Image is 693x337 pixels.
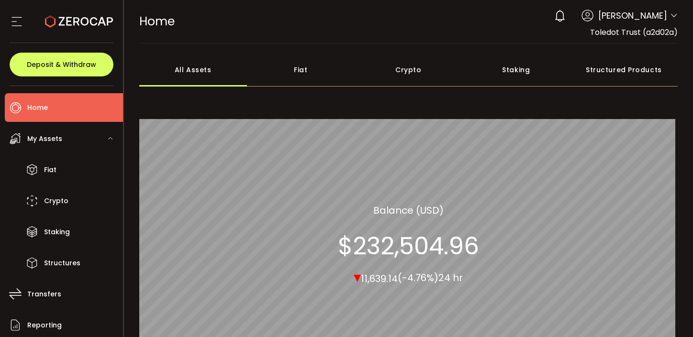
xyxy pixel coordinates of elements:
section: $232,504.96 [338,231,479,260]
span: Crypto [44,194,68,208]
span: Reporting [27,318,62,332]
span: 24 hr [438,271,463,284]
span: Deposit & Withdraw [27,61,96,68]
span: (-4.76%) [398,271,438,284]
span: My Assets [27,132,62,146]
div: Crypto [355,53,462,87]
section: Balance (USD) [373,203,444,217]
span: ▾ [354,266,361,287]
button: Deposit & Withdraw [10,53,113,76]
div: All Assets [139,53,247,87]
span: Transfers [27,287,61,301]
span: Home [27,101,48,115]
span: 11,639.14 [361,272,398,285]
span: Structures [44,256,80,270]
iframe: Chat Widget [479,15,693,337]
span: Home [139,13,175,30]
div: Fiat [247,53,355,87]
div: Staking [462,53,570,87]
span: [PERSON_NAME] [598,9,667,22]
span: Staking [44,225,70,239]
span: Fiat [44,163,56,177]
